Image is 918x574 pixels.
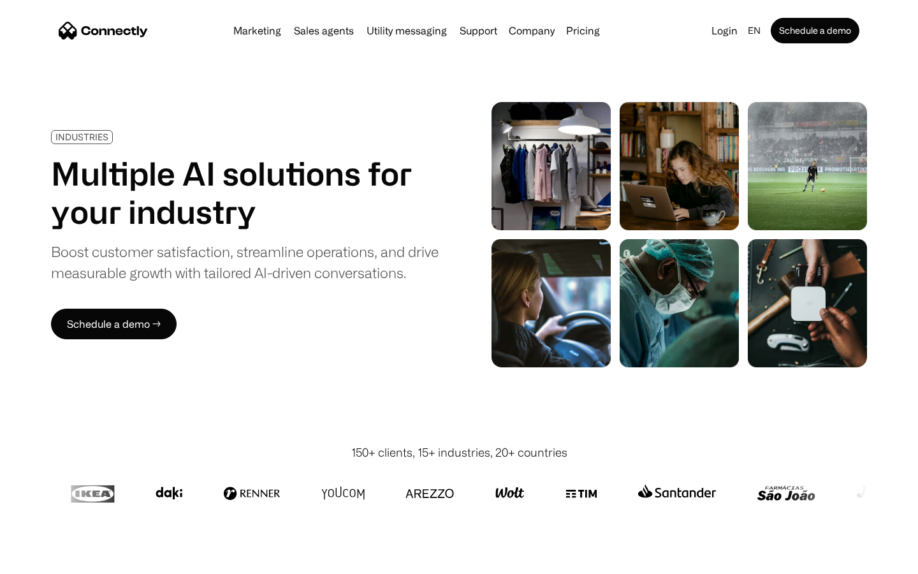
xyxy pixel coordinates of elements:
a: Login [706,22,743,40]
h1: Multiple AI solutions for your industry [51,154,439,231]
a: Sales agents [289,26,359,36]
div: Boost customer satisfaction, streamline operations, and drive measurable growth with tailored AI-... [51,241,439,283]
a: Utility messaging [361,26,452,36]
a: Schedule a demo [771,18,859,43]
div: en [743,22,768,40]
div: Company [509,22,555,40]
a: Pricing [561,26,605,36]
div: en [748,22,761,40]
a: Schedule a demo → [51,309,177,339]
aside: Language selected: English [13,550,76,570]
div: Company [505,22,558,40]
a: Marketing [228,26,286,36]
a: Support [455,26,502,36]
div: 150+ clients, 15+ industries, 20+ countries [351,444,567,461]
a: home [59,21,148,40]
ul: Language list [25,552,76,570]
div: INDUSTRIES [55,132,108,142]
